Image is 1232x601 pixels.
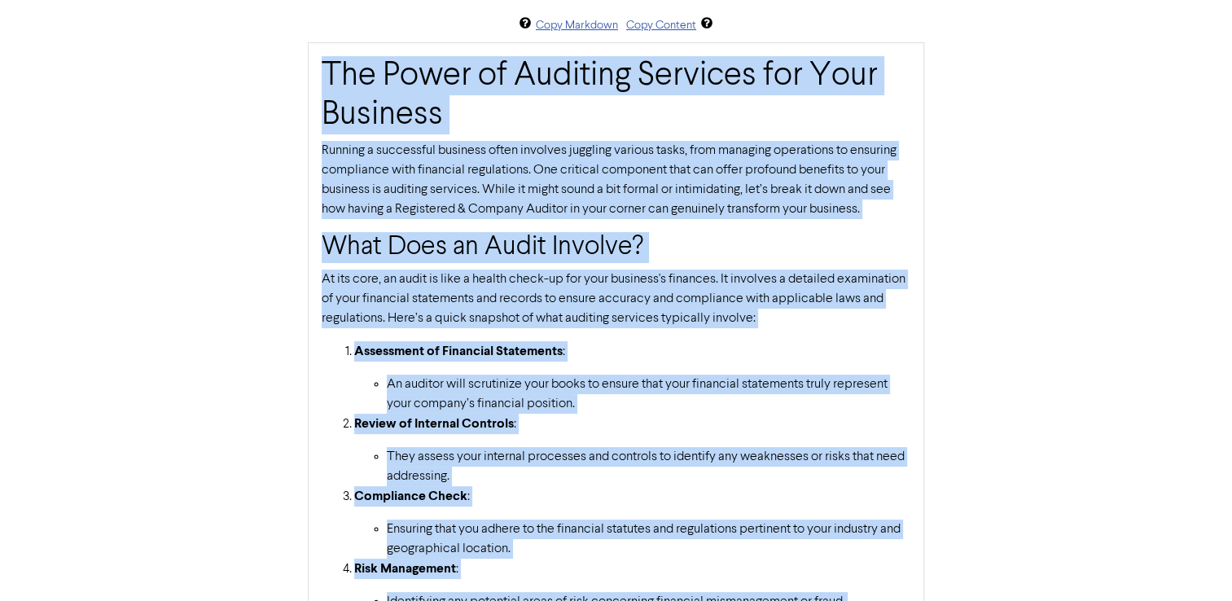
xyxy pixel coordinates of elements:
[535,16,619,35] button: Copy Markdown
[387,520,910,559] li: Ensuring that you adhere to the financial statutes and regulations pertinent to your industry and...
[322,270,910,328] p: At its core, an audit is like a health check-up for your business's finances. It involves a detai...
[625,16,697,35] button: Copy Content
[354,560,456,577] strong: Risk Management
[354,488,467,504] strong: Compliance Check
[1028,425,1232,601] iframe: Chat Widget
[354,415,514,432] strong: Review of Internal Controls
[354,486,910,507] p: :
[354,559,910,579] p: :
[354,414,910,434] p: :
[354,341,910,362] p: :
[322,232,910,263] h2: What Does an Audit Involve?
[387,375,910,414] li: An auditor will scrutinize your books to ensure that your financial statements truly represent yo...
[322,141,910,219] p: Running a successful business often involves juggling various tasks, from managing operations to ...
[387,447,910,486] li: They assess your internal processes and controls to identify any weaknesses or risks that need ad...
[322,56,910,134] h1: The Power of Auditing Services for Your Business
[354,343,563,359] strong: Assessment of Financial Statements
